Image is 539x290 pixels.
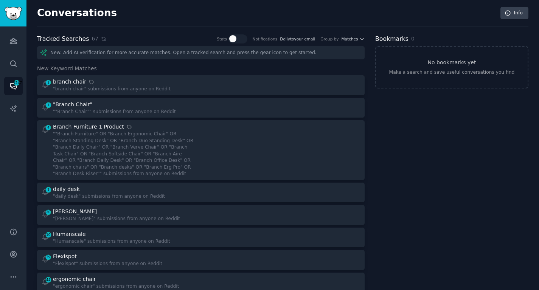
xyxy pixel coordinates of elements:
[53,109,176,115] div: ""Branch Chair"" submissions from anyone on Reddit
[375,34,409,44] h2: Bookmarks
[37,183,365,203] a: 1daily desk"daily desk" submissions from anyone on Reddit
[53,208,97,216] div: [PERSON_NAME]
[37,7,117,19] h2: Conversations
[45,102,52,108] span: 1
[37,228,365,248] a: 10Humanscale"Humanscale" submissions from anyone on Reddit
[45,254,52,260] span: 39
[53,216,180,222] div: "[PERSON_NAME]" submissions from anyone on Reddit
[53,78,86,86] div: branch chair
[217,36,227,42] div: Stats
[5,7,22,20] img: GummySearch logo
[53,123,124,131] div: Branch Furniture 1 Product
[342,36,358,42] span: Matches
[53,86,171,93] div: "branch chair" submissions from anyone on Reddit
[45,277,52,282] span: 44
[389,69,515,76] div: Make a search and save useful conversations you find
[37,46,365,59] div: New: Add AI verification for more accurate matches. Open a tracked search and press the gear icon...
[428,59,476,67] h3: No bookmarks yet
[4,77,23,95] a: 1247
[45,125,52,130] span: 4
[53,238,170,245] div: "Humanscale" submissions from anyone on Reddit
[342,36,365,42] button: Matches
[45,187,52,192] span: 1
[411,36,415,42] span: 0
[53,261,162,267] div: "Flexispot" submissions from anyone on Reddit
[37,75,365,95] a: 1branch chair"branch chair" submissions from anyone on Reddit
[53,253,77,261] div: Flexispot
[253,36,278,42] div: Notifications
[37,250,365,270] a: 39Flexispot"Flexispot" submissions from anyone on Reddit
[53,275,96,283] div: ergonomic chair
[53,193,165,200] div: "daily desk" submissions from anyone on Reddit
[37,34,89,44] h2: Tracked Searches
[53,283,179,290] div: "ergonomic chair" submissions from anyone on Reddit
[37,65,97,73] span: New Keyword Matches
[500,7,528,20] a: Info
[37,98,365,118] a: 1"Branch Chair"""Branch Chair"" submissions from anyone on Reddit
[92,35,98,43] span: 67
[37,120,365,180] a: 4Branch Furniture 1 Product""Branch Furniture" OR "Branch Ergonomic Chair" OR "Branch Standing De...
[53,230,86,238] div: Humanscale
[320,36,339,42] div: Group by
[45,209,52,215] span: 20
[45,232,52,237] span: 10
[280,37,315,41] a: Dailytoyour email
[53,101,92,109] div: "Branch Chair"
[53,185,80,193] div: daily desk
[13,80,20,85] span: 1247
[37,205,365,225] a: 20[PERSON_NAME]"[PERSON_NAME]" submissions from anyone on Reddit
[45,80,52,85] span: 1
[375,46,528,88] a: No bookmarks yetMake a search and save useful conversations you find
[53,131,196,177] div: ""Branch Furniture" OR "Branch Ergonomic Chair" OR "Branch Standing Desk" OR "Branch Duo Standing...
